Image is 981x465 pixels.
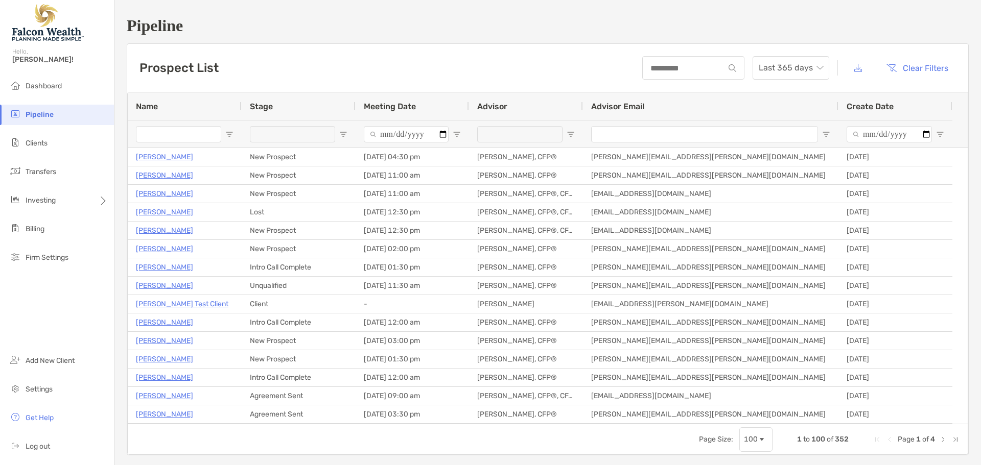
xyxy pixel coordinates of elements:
div: [DATE] [838,222,952,239]
h3: Prospect List [139,61,219,75]
a: [PERSON_NAME] Test Client [136,298,228,310]
div: [DATE] [838,258,952,276]
div: Intro Call Complete [242,369,356,386]
img: firm-settings icon [9,251,21,263]
div: [DATE] 03:30 pm [356,405,469,423]
div: [DATE] 09:00 am [356,387,469,405]
input: Name Filter Input [136,126,221,142]
span: Log out [26,442,50,451]
div: [PERSON_NAME], CFP®, CFA® [469,185,583,203]
div: [PERSON_NAME], CFP® [469,313,583,331]
a: [PERSON_NAME] [136,279,193,292]
div: New Prospect [242,240,356,258]
a: [PERSON_NAME] [136,371,193,384]
div: - [356,295,469,313]
div: [PERSON_NAME][EMAIL_ADDRESS][PERSON_NAME][DOMAIN_NAME] [583,258,838,276]
p: [PERSON_NAME] [136,261,193,274]
div: New Prospect [242,332,356,350]
div: [PERSON_NAME][EMAIL_ADDRESS][PERSON_NAME][DOMAIN_NAME] [583,240,838,258]
a: [PERSON_NAME] [136,353,193,365]
a: [PERSON_NAME] [136,151,193,163]
span: 4 [930,435,935,444]
div: First Page [873,435,881,444]
a: [PERSON_NAME] [136,206,193,218]
div: [PERSON_NAME] [469,295,583,313]
a: [PERSON_NAME] [136,169,193,182]
span: 100 [811,435,825,444]
img: settings icon [9,382,21,395]
div: [EMAIL_ADDRESS][DOMAIN_NAME] [583,203,838,221]
div: [PERSON_NAME], CFP® [469,405,583,423]
div: [PERSON_NAME][EMAIL_ADDRESS][PERSON_NAME][DOMAIN_NAME] [583,277,838,295]
div: [PERSON_NAME][EMAIL_ADDRESS][PERSON_NAME][DOMAIN_NAME] [583,148,838,166]
a: [PERSON_NAME] [136,187,193,200]
div: Page Size [739,427,773,452]
div: [DATE] [838,203,952,221]
div: New Prospect [242,148,356,166]
button: Open Filter Menu [339,130,347,138]
div: [PERSON_NAME], CFP®, CFA® [469,222,583,239]
span: 1 [797,435,802,444]
div: [DATE] [838,148,952,166]
a: [PERSON_NAME] [136,316,193,329]
img: dashboard icon [9,79,21,91]
div: [PERSON_NAME], CFP® [469,240,583,258]
span: [PERSON_NAME]! [12,55,108,64]
button: Open Filter Menu [936,130,944,138]
a: [PERSON_NAME] [136,242,193,255]
img: get-help icon [9,411,21,423]
div: Intro Call Complete [242,313,356,331]
div: [DATE] 12:30 pm [356,222,469,239]
img: Falcon Wealth Planning Logo [12,4,84,41]
div: [EMAIL_ADDRESS][PERSON_NAME][DOMAIN_NAME] [583,295,838,313]
button: Open Filter Menu [225,130,233,138]
a: [PERSON_NAME] [136,334,193,347]
p: [PERSON_NAME] [136,408,193,421]
div: [DATE] 04:30 pm [356,148,469,166]
div: [PERSON_NAME], CFP® [469,332,583,350]
span: Get Help [26,413,54,422]
div: New Prospect [242,350,356,368]
div: [DATE] [838,387,952,405]
div: Next Page [939,435,947,444]
div: [PERSON_NAME][EMAIL_ADDRESS][PERSON_NAME][DOMAIN_NAME] [583,332,838,350]
div: Intro Call Complete [242,258,356,276]
img: input icon [729,64,736,72]
div: 100 [744,435,758,444]
div: [DATE] 01:30 pm [356,350,469,368]
div: Lost [242,203,356,221]
button: Open Filter Menu [567,130,575,138]
span: Pipeline [26,110,54,119]
div: [PERSON_NAME][EMAIL_ADDRESS][PERSON_NAME][DOMAIN_NAME] [583,350,838,368]
span: 1 [916,435,921,444]
input: Advisor Email Filter Input [591,126,818,142]
div: [PERSON_NAME], CFP® [469,277,583,295]
input: Meeting Date Filter Input [364,126,449,142]
span: Transfers [26,167,56,176]
div: Unqualified [242,277,356,295]
a: [PERSON_NAME] [136,224,193,237]
button: Clear Filters [878,57,956,79]
input: Create Date Filter Input [847,126,932,142]
span: Investing [26,196,56,205]
span: Advisor [477,102,507,111]
div: [PERSON_NAME][EMAIL_ADDRESS][PERSON_NAME][DOMAIN_NAME] [583,405,838,423]
button: Open Filter Menu [822,130,830,138]
div: [PERSON_NAME], CFP® [469,148,583,166]
button: Open Filter Menu [453,130,461,138]
span: Last 365 days [759,57,823,79]
span: Settings [26,385,53,394]
span: Name [136,102,158,111]
div: [PERSON_NAME], CFP® [469,350,583,368]
img: pipeline icon [9,108,21,120]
